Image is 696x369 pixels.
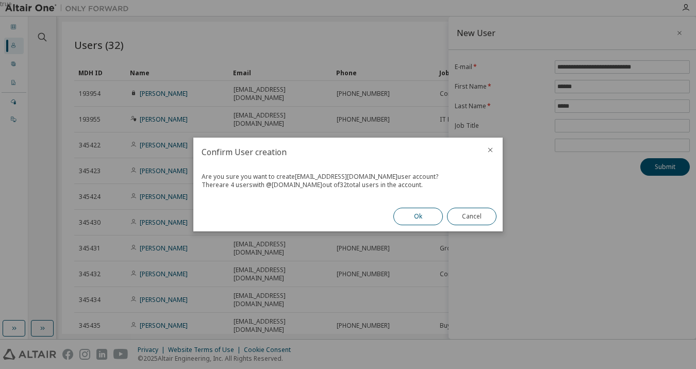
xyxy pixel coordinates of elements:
[193,138,478,166] h2: Confirm User creation
[486,146,494,154] button: close
[447,208,496,225] button: Cancel
[202,173,494,181] div: Are you sure you want to create [EMAIL_ADDRESS][DOMAIN_NAME] user account?
[393,208,443,225] button: Ok
[202,181,494,189] div: There are 4 users with @ [DOMAIN_NAME] out of 32 total users in the account.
